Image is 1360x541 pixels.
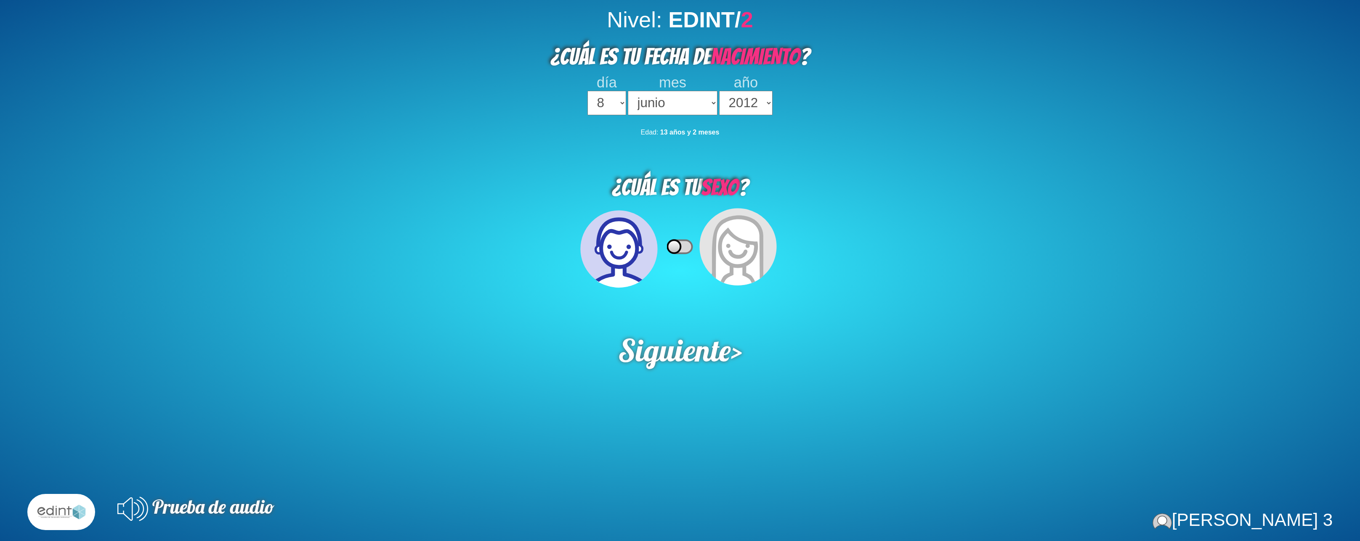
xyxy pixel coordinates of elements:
span: NACIMIENTO [711,45,800,69]
span: día [597,74,617,90]
span: ¿CUÁL ES TU ? [611,175,749,200]
span: año [734,74,758,90]
img: l [33,499,90,525]
span: ¿CUÁL ES TU FECHA DE ? [550,45,810,69]
b: 13 años y 2 meses [660,129,720,136]
b: EDINT/ [668,7,753,32]
div: [PERSON_NAME] 3 [1153,510,1333,530]
span: Edad: [641,129,659,136]
span: mes [659,74,686,90]
span: Nivel: [607,7,662,32]
span: Prueba de audio [152,495,274,518]
span: Siguiente [615,330,733,370]
span: SEXO [701,175,738,200]
span: 2 [741,7,753,32]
